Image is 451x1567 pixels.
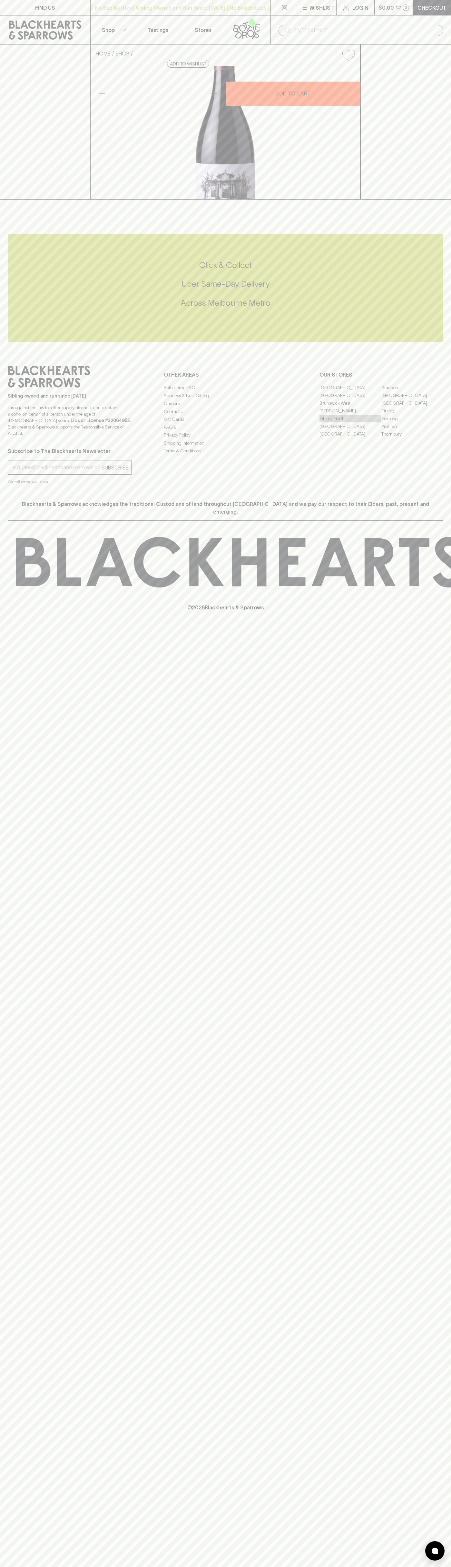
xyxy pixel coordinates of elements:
[8,234,443,342] div: Call to action block
[432,1548,438,1554] img: bubble-icon
[91,66,360,199] img: 41222.png
[319,415,381,422] a: Fitzroy North
[8,404,132,437] p: It is against the law to sell or supply alcohol to, or to obtain alcohol on behalf of a person un...
[309,4,334,12] p: Wishlist
[71,418,130,423] strong: Liquor License #32064953
[294,25,438,35] input: Try "Pinot noir"
[319,384,381,391] a: [GEOGRAPHIC_DATA]
[319,371,443,379] p: OUR STORES
[13,500,438,516] p: Blackhearts & Sparrows acknowledges the traditional Custodians of land throughout [GEOGRAPHIC_DAT...
[381,415,443,422] a: Geelong
[352,4,368,12] p: Login
[35,4,55,12] p: FIND US
[319,391,381,399] a: [GEOGRAPHIC_DATA]
[99,460,131,474] button: SUBSCRIBE
[164,447,288,455] a: Terms & Conditions
[181,15,226,44] a: Stores
[378,4,394,12] p: $0.00
[8,279,443,289] h5: Uber Same-Day Delivery
[8,447,132,455] p: Subscribe to The Blackhearts Newsletter
[164,408,288,415] a: Contact Us
[115,51,129,56] a: SHOP
[148,26,168,34] p: Tastings
[91,15,136,44] button: Shop
[226,82,360,106] button: ADD TO CART
[164,400,288,408] a: Careers
[167,60,209,68] button: Add to wishlist
[13,462,99,473] input: e.g. jane@blackheartsandsparrows.com.au
[381,430,443,438] a: Thornbury
[102,26,115,34] p: Shop
[102,464,129,471] p: SUBSCRIBE
[164,423,288,431] a: FAQ's
[276,90,310,97] p: ADD TO CART
[164,384,288,392] a: Bottle Drop FAQ's
[135,15,181,44] a: Tastings
[164,431,288,439] a: Privacy Policy
[340,47,358,64] button: Add to wishlist
[8,478,132,485] p: We will never spam you
[164,392,288,399] a: Business & Bulk Gifting
[381,407,443,415] a: Fitzroy
[8,298,443,308] h5: Across Melbourne Metro
[417,4,446,12] p: Checkout
[8,260,443,271] h5: Click & Collect
[319,399,381,407] a: Brunswick West
[164,371,288,379] p: OTHER AREAS
[195,26,211,34] p: Stores
[381,384,443,391] a: Braddon
[319,407,381,415] a: [PERSON_NAME]
[164,439,288,447] a: Shipping Information
[8,393,132,399] p: Sibling owned and run since [DATE]
[319,422,381,430] a: [GEOGRAPHIC_DATA]
[381,422,443,430] a: Prahran
[381,391,443,399] a: [GEOGRAPHIC_DATA]
[405,6,407,9] p: 0
[319,430,381,438] a: [GEOGRAPHIC_DATA]
[164,416,288,423] a: Gift Cards
[381,399,443,407] a: [GEOGRAPHIC_DATA]
[96,51,111,56] a: HOME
